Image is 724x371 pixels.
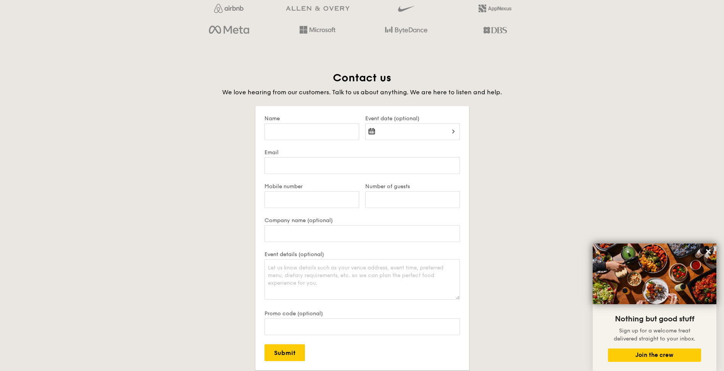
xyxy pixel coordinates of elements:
[300,26,335,34] img: Hd4TfVa7bNwuIo1gAAAAASUVORK5CYII=
[608,348,701,362] button: Join the crew
[385,24,427,37] img: bytedance.dc5c0c88.png
[593,244,716,304] img: DSC07876-Edit02-Large.jpeg
[264,183,359,190] label: Mobile number
[209,24,249,37] img: meta.d311700b.png
[264,251,460,258] label: Event details (optional)
[264,149,460,156] label: Email
[264,344,305,361] input: Submit
[615,315,694,324] span: Nothing but good stuff
[222,89,502,96] span: We love hearing from our customers. Talk to us about anything. We are here to listen and help.
[483,24,506,37] img: dbs.a5bdd427.png
[264,310,460,317] label: Promo code (optional)
[398,2,414,15] img: gdlseuq06himwAAAABJRU5ErkJggg==
[702,245,714,258] button: Close
[479,5,511,12] img: 2L6uqdT+6BmeAFDfWP11wfMG223fXktMZIL+i+lTG25h0NjUBKOYhdW2Kn6T+C0Q7bASH2i+1JIsIulPLIv5Ss6l0e291fRVW...
[264,115,359,122] label: Name
[286,6,350,11] img: GRg3jHAAAAABJRU5ErkJggg==
[365,115,460,122] label: Event date (optional)
[614,327,695,342] span: Sign up for a welcome treat delivered straight to your inbox.
[264,259,460,300] textarea: Let us know details such as your venue address, event time, preferred menu, dietary requirements,...
[214,4,243,13] img: Jf4Dw0UUCKFd4aYAAAAASUVORK5CYII=
[333,71,391,84] span: Contact us
[264,217,460,224] label: Company name (optional)
[365,183,460,190] label: Number of guests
